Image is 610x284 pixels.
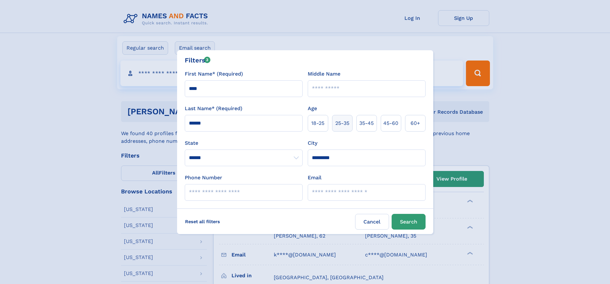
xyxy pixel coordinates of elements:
label: Cancel [355,214,389,230]
label: First Name* (Required) [185,70,243,78]
span: 35‑45 [359,119,374,127]
label: State [185,139,303,147]
label: Email [308,174,321,182]
span: 45‑60 [383,119,398,127]
button: Search [392,214,426,230]
label: Age [308,105,317,112]
label: Phone Number [185,174,222,182]
label: City [308,139,317,147]
span: 25‑35 [335,119,349,127]
label: Reset all filters [181,214,224,229]
div: Filters [185,55,211,65]
label: Last Name* (Required) [185,105,242,112]
label: Middle Name [308,70,340,78]
span: 60+ [411,119,420,127]
span: 18‑25 [311,119,324,127]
